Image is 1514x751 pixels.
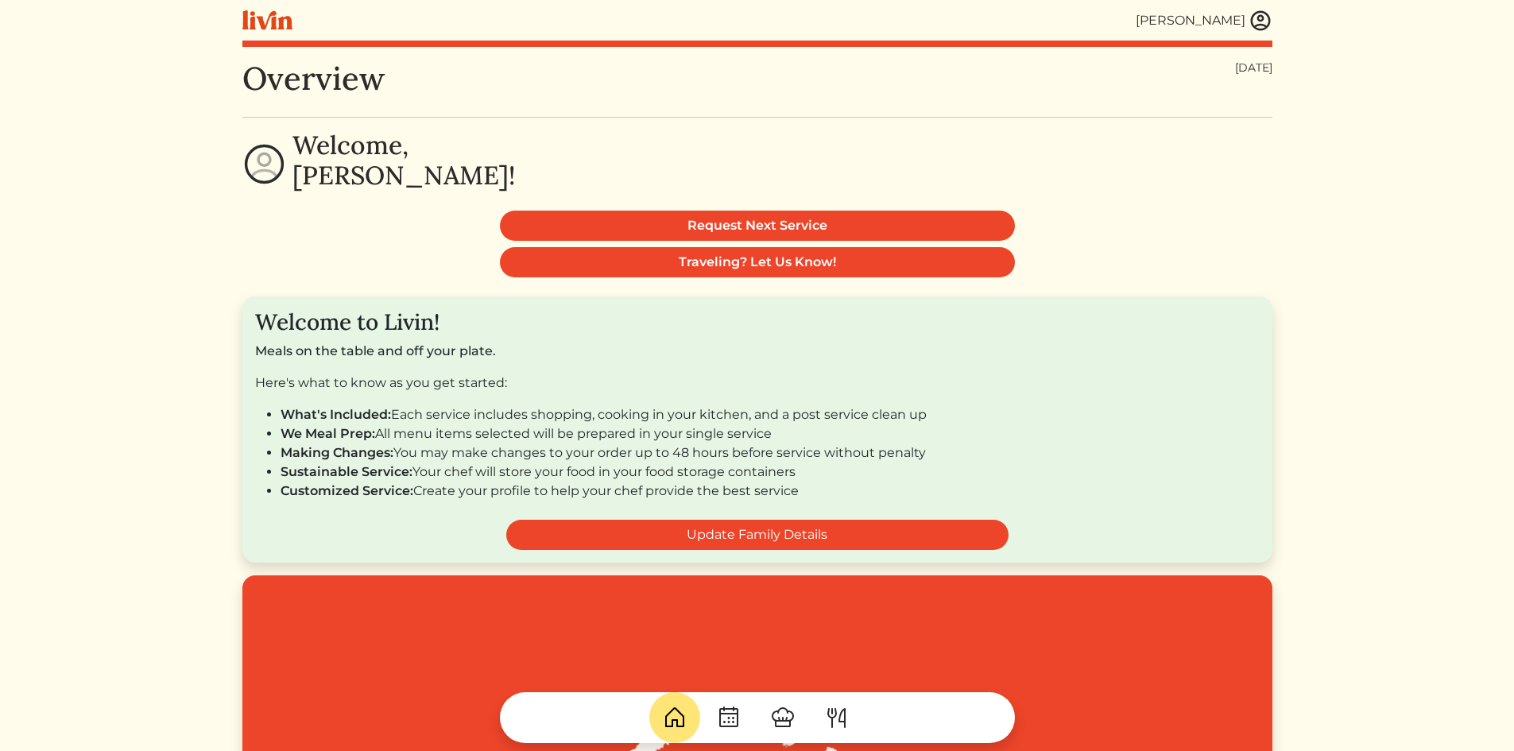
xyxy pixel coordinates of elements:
a: Request Next Service [500,211,1015,241]
li: Each service includes shopping, cooking in your kitchen, and a post service clean up [281,405,1260,424]
span: Sustainable Service: [281,464,412,479]
span: Customized Service: [281,483,413,498]
p: Here's what to know as you get started: [255,374,1260,393]
p: Meals on the table and off your plate. [255,342,1260,361]
h2: Welcome, [PERSON_NAME]! [292,130,515,192]
img: user_account-e6e16d2ec92f44fc35f99ef0dc9cddf60790bfa021a6ecb1c896eb5d2907b31c.svg [1249,9,1272,33]
li: Your chef will store your food in your food storage containers [281,463,1260,482]
li: All menu items selected will be prepared in your single service [281,424,1260,443]
img: CalendarDots-5bcf9d9080389f2a281d69619e1c85352834be518fbc73d9501aef674afc0d57.svg [716,705,742,730]
div: [DATE] [1235,60,1272,76]
h3: Welcome to Livin! [255,309,1260,336]
img: profile-circle-6dcd711754eaac681cb4e5fa6e5947ecf152da99a3a386d1f417117c42b37ef2.svg [242,142,286,186]
a: Update Family Details [506,520,1009,550]
img: ChefHat-a374fb509e4f37eb0702ca99f5f64f3b6956810f32a249b33092029f8484b388.svg [770,705,796,730]
li: Create your profile to help your chef provide the best service [281,482,1260,501]
span: What's Included: [281,407,391,422]
img: ForkKnife-55491504ffdb50bab0c1e09e7649658475375261d09fd45db06cec23bce548bf.svg [824,705,850,730]
a: Traveling? Let Us Know! [500,247,1015,277]
h1: Overview [242,60,385,98]
span: We Meal Prep: [281,426,375,441]
li: You may make changes to your order up to 48 hours before service without penalty [281,443,1260,463]
img: livin-logo-a0d97d1a881af30f6274990eb6222085a2533c92bbd1e4f22c21b4f0d0e3210c.svg [242,10,292,30]
span: Making Changes: [281,445,393,460]
div: [PERSON_NAME] [1136,11,1245,30]
img: House-9bf13187bcbb5817f509fe5e7408150f90897510c4275e13d0d5fca38e0b5951.svg [662,705,687,730]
